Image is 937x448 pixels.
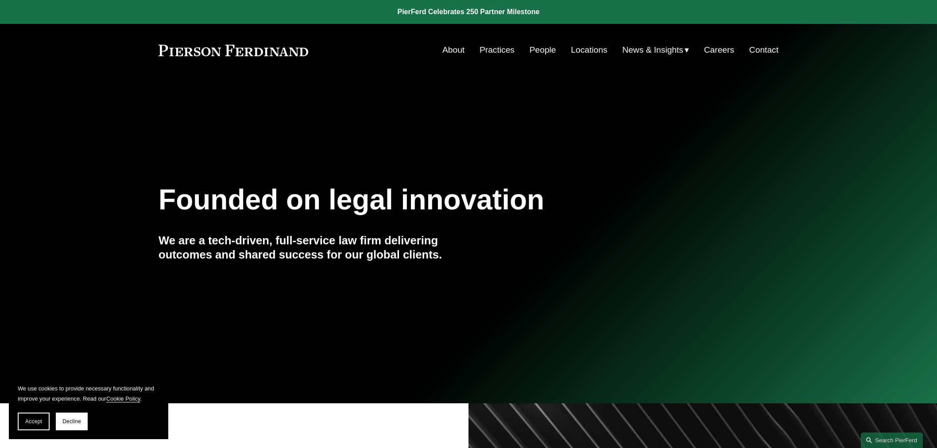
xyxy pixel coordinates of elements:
a: Cookie Policy [106,395,140,402]
h4: We are a tech-driven, full-service law firm delivering outcomes and shared success for our global... [159,233,468,262]
a: Careers [704,42,734,58]
span: News & Insights [622,42,683,58]
a: folder dropdown [622,42,689,58]
a: Locations [571,42,607,58]
h1: Founded on legal innovation [159,184,675,216]
section: Cookie banner [9,375,168,439]
span: Accept [25,418,42,425]
button: Decline [56,413,88,430]
button: Accept [18,413,50,430]
a: Search this site [861,433,923,448]
a: People [530,42,556,58]
span: Decline [62,418,81,425]
p: We use cookies to provide necessary functionality and improve your experience. Read our . [18,383,159,404]
a: About [442,42,465,58]
a: Practices [480,42,515,58]
a: Contact [749,42,778,58]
